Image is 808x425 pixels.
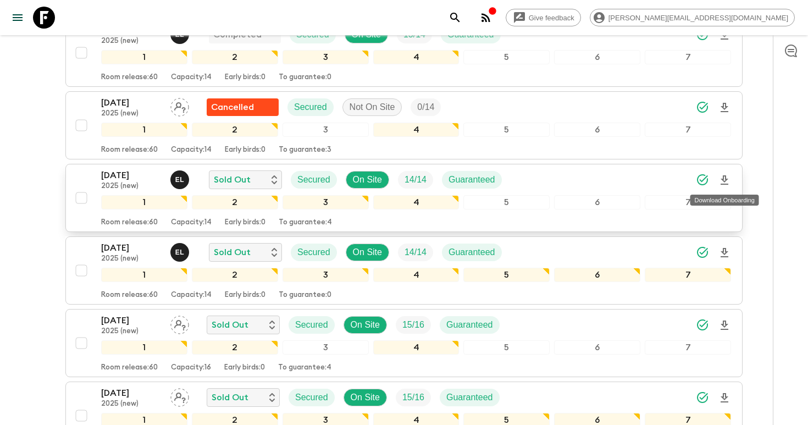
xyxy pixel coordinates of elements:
button: [DATE]2025 (new)Assign pack leaderSold OutSecuredOn SiteTrip FillGuaranteed1234567Room release:60... [65,309,743,377]
div: 6 [554,123,640,137]
p: 2025 (new) [101,37,162,46]
p: Early birds: 0 [224,363,265,372]
p: Early birds: 0 [225,73,265,82]
p: To guarantee: 4 [279,218,332,227]
p: On Site [353,246,382,259]
div: 1 [101,195,187,209]
p: Guaranteed [446,391,493,404]
div: 6 [554,50,640,64]
div: 2 [192,123,278,137]
div: Secured [291,244,337,261]
div: 4 [373,268,460,282]
p: Early birds: 0 [225,218,265,227]
div: 6 [554,268,640,282]
div: 1 [101,50,187,64]
p: Secured [295,318,328,332]
div: Trip Fill [411,98,441,116]
p: To guarantee: 0 [279,291,331,300]
p: [DATE] [101,241,162,255]
div: Flash Pack cancellation [207,98,279,116]
p: 15 / 16 [402,391,424,404]
span: Eleonora Longobardi [170,29,191,37]
p: 14 / 14 [405,173,427,186]
p: Sold Out [212,391,248,404]
p: On Site [351,391,380,404]
div: 5 [463,340,550,355]
div: Not On Site [342,98,402,116]
div: 3 [283,268,369,282]
svg: Download Onboarding [718,319,731,332]
div: On Site [346,244,389,261]
div: On Site [344,316,387,334]
svg: Download Onboarding [718,391,731,405]
p: Not On Site [350,101,395,114]
div: Secured [289,389,335,406]
div: 2 [192,195,278,209]
p: Sold Out [214,246,251,259]
div: 1 [101,123,187,137]
p: Capacity: 14 [171,291,212,300]
button: [DATE]2025 (new)Eleonora LongobardiSold OutSecuredOn SiteTrip FillGuaranteed1234567Room release:6... [65,236,743,305]
p: To guarantee: 3 [279,146,331,154]
p: Cancelled [211,101,254,114]
div: 4 [373,340,460,355]
svg: Download Onboarding [718,101,731,114]
p: Guaranteed [446,318,493,332]
div: 4 [373,123,460,137]
span: Eleonora Longobardi [170,246,191,255]
p: Secured [297,246,330,259]
p: Capacity: 16 [171,363,211,372]
p: Sold Out [214,173,251,186]
button: [DATE]2025 (new)Assign pack leaderFlash Pack cancellationSecuredNot On SiteTrip Fill1234567Room r... [65,91,743,159]
p: Capacity: 14 [171,218,212,227]
div: 3 [283,50,369,64]
div: Trip Fill [396,389,431,406]
p: On Site [353,173,382,186]
div: On Site [346,171,389,189]
p: Guaranteed [449,173,495,186]
div: 2 [192,268,278,282]
svg: Synced Successfully [696,391,709,404]
span: Assign pack leader [170,391,189,400]
p: 2025 (new) [101,327,162,336]
p: 2025 (new) [101,255,162,263]
p: Sold Out [212,318,248,332]
div: 7 [645,123,731,137]
div: 4 [373,195,460,209]
div: 5 [463,268,550,282]
div: Trip Fill [398,244,433,261]
p: Secured [295,391,328,404]
div: 7 [645,50,731,64]
p: [DATE] [101,96,162,109]
span: Give feedback [523,14,580,22]
p: Room release: 60 [101,218,158,227]
button: menu [7,7,29,29]
button: EL [170,243,191,262]
button: search adventures [444,7,466,29]
div: 4 [373,50,460,64]
div: Secured [287,98,334,116]
div: Secured [289,316,335,334]
p: Secured [294,101,327,114]
p: Capacity: 14 [171,146,212,154]
span: Eleonora Longobardi [170,174,191,183]
p: 14 / 14 [405,246,427,259]
button: [DATE]2025 (new)Eleonora LongobardiCompletedSecuredOn SiteTrip FillGuaranteed1234567Room release:... [65,19,743,87]
div: Secured [291,171,337,189]
div: 5 [463,123,550,137]
p: 2025 (new) [101,109,162,118]
p: Early birds: 0 [225,146,265,154]
div: 1 [101,268,187,282]
p: 2025 (new) [101,400,162,409]
svg: Download Onboarding [718,174,731,187]
p: [DATE] [101,169,162,182]
p: Secured [297,173,330,186]
svg: Download Onboarding [718,246,731,260]
p: Room release: 60 [101,363,158,372]
p: To guarantee: 4 [278,363,331,372]
p: [DATE] [101,314,162,327]
div: 7 [645,195,731,209]
svg: Synced Successfully [696,246,709,259]
div: 2 [192,50,278,64]
p: Early birds: 0 [225,291,265,300]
